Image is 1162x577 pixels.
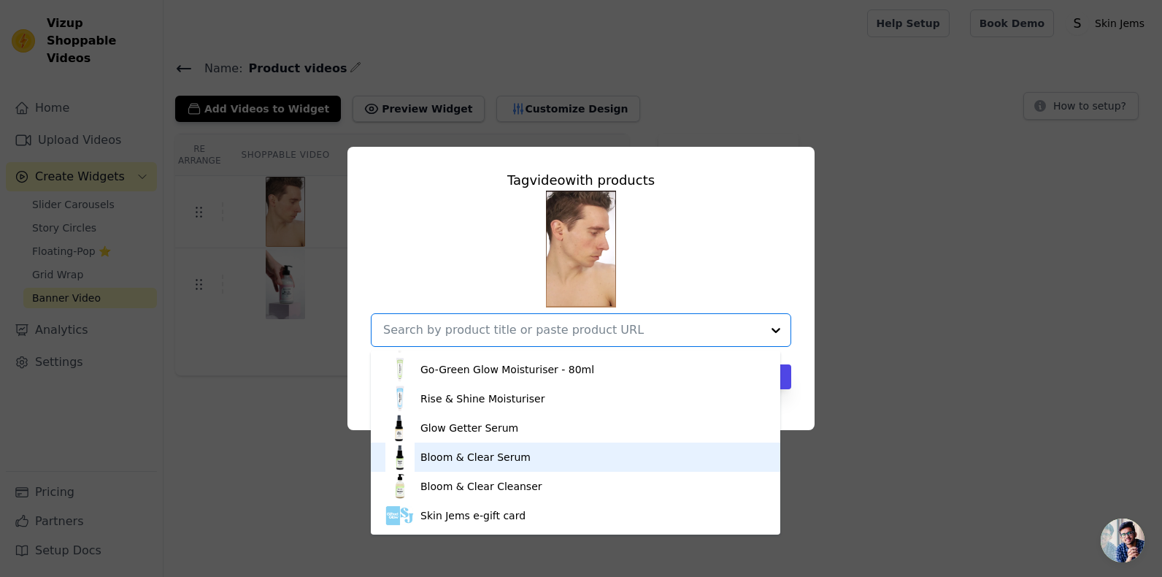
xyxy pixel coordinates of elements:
[1101,519,1144,562] div: Open chat
[420,391,545,406] div: Rise & Shine Moisturiser
[371,170,791,191] div: Tag video with products
[420,450,531,465] div: Bloom & Clear Serum
[420,479,542,494] div: Bloom & Clear Cleanser
[420,362,594,377] div: Go-Green Glow Moisturiser - 80ml
[385,355,415,384] img: product thumbnail
[385,384,415,413] img: product thumbnail
[420,421,518,435] div: Glow Getter Serum
[385,472,415,501] img: product thumbnail
[383,321,761,339] input: Search by product title or paste product URL
[385,443,415,472] img: product thumbnail
[385,413,415,443] img: product thumbnail
[420,508,526,523] div: Skin Jems e-gift card
[385,501,415,530] img: product thumbnail
[546,191,616,307] img: reel-preview-330356-61.myshopify.com-3697602134233273866_64016023739.jpeg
